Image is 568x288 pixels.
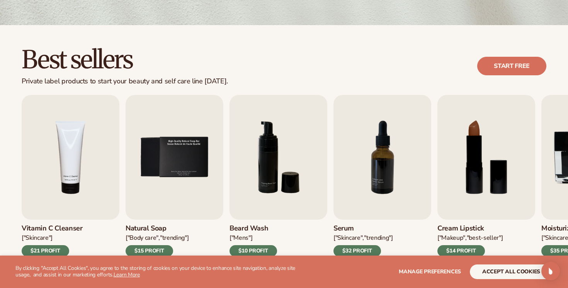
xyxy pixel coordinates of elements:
a: Learn More [114,271,140,278]
a: 5 / 9 [126,95,223,257]
div: ["SKINCARE","TRENDING"] [333,234,393,242]
div: ["MAKEUP","BEST-SELLER"] [437,234,503,242]
h3: Vitamin C Cleanser [22,224,83,233]
div: $14 PROFIT [437,245,485,257]
a: Start free [477,57,546,75]
div: Open Intercom Messenger [541,262,560,280]
div: Private label products to start your beauty and self care line [DATE]. [22,77,228,86]
a: 8 / 9 [437,95,535,257]
div: $10 PROFIT [230,245,277,257]
a: 4 / 9 [22,95,119,257]
div: ["mens"] [230,234,277,242]
button: accept all cookies [470,264,553,279]
p: By clicking "Accept All Cookies", you agree to the storing of cookies on your device to enhance s... [15,265,302,278]
h3: Cream Lipstick [437,224,503,233]
h3: Natural Soap [126,224,189,233]
div: $15 PROFIT [126,245,173,257]
div: $21 PROFIT [22,245,69,257]
a: 6 / 9 [230,95,327,257]
div: ["BODY Care","TRENDING"] [126,234,189,242]
h2: Best sellers [22,47,228,73]
h3: Beard Wash [230,224,277,233]
button: Manage preferences [399,264,461,279]
a: 7 / 9 [333,95,431,257]
span: Manage preferences [399,268,461,275]
h3: Serum [333,224,393,233]
div: ["Skincare"] [22,234,83,242]
div: $32 PROFIT [333,245,381,257]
